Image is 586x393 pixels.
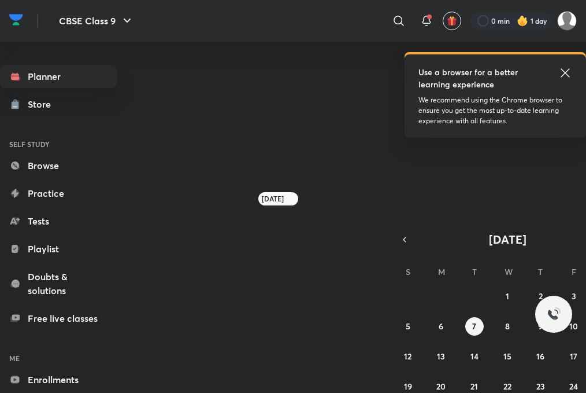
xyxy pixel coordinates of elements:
[447,16,457,26] img: avatar
[503,351,511,362] abbr: October 15, 2025
[531,287,550,306] button: October 2, 2025
[538,321,543,332] abbr: October 9, 2025
[505,321,510,332] abbr: October 8, 2025
[572,291,576,302] abbr: October 3, 2025
[498,317,517,336] button: October 8, 2025
[539,291,543,302] abbr: October 2, 2025
[565,287,583,306] button: October 3, 2025
[531,317,550,336] button: October 9, 2025
[436,381,446,392] abbr: October 20, 2025
[399,347,417,366] button: October 12, 2025
[9,11,23,28] img: Company Logo
[262,194,284,204] h6: [DATE]
[536,381,545,392] abbr: October 23, 2025
[418,66,533,90] h5: Use a browser for a better learning experience
[472,266,477,277] abbr: Tuesday
[404,351,411,362] abbr: October 12, 2025
[565,347,583,366] button: October 17, 2025
[472,321,476,332] abbr: October 7, 2025
[437,351,445,362] abbr: October 13, 2025
[503,381,511,392] abbr: October 22, 2025
[28,97,58,111] div: Store
[489,232,526,247] span: [DATE]
[399,317,417,336] button: October 5, 2025
[432,317,450,336] button: October 6, 2025
[470,351,479,362] abbr: October 14, 2025
[536,351,544,362] abbr: October 16, 2025
[569,321,578,332] abbr: October 10, 2025
[506,291,509,302] abbr: October 1, 2025
[517,15,528,27] img: streak
[570,351,577,362] abbr: October 17, 2025
[557,11,577,31] img: Aarushi
[406,266,410,277] abbr: Sunday
[52,9,141,32] button: CBSE Class 9
[498,287,517,306] button: October 1, 2025
[547,307,561,321] img: ttu
[432,347,450,366] button: October 13, 2025
[498,347,517,366] button: October 15, 2025
[538,266,543,277] abbr: Thursday
[505,266,513,277] abbr: Wednesday
[465,347,484,366] button: October 14, 2025
[572,266,576,277] abbr: Friday
[9,11,23,31] a: Company Logo
[565,317,583,336] button: October 10, 2025
[443,12,461,30] button: avatar
[470,381,478,392] abbr: October 21, 2025
[531,347,550,366] button: October 16, 2025
[438,266,445,277] abbr: Monday
[439,321,443,332] abbr: October 6, 2025
[406,321,410,332] abbr: October 5, 2025
[569,381,578,392] abbr: October 24, 2025
[404,381,412,392] abbr: October 19, 2025
[418,95,572,126] p: We recommend using the Chrome browser to ensure you get the most up-to-date learning experience w...
[465,317,484,336] button: October 7, 2025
